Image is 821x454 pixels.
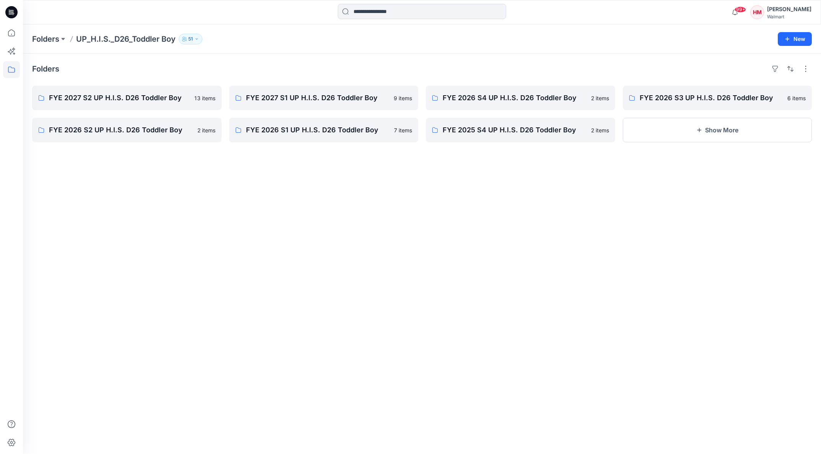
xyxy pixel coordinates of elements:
p: 51 [188,35,193,43]
p: 7 items [394,126,412,134]
button: Show More [623,118,812,142]
p: 13 items [194,94,215,102]
p: 2 items [591,126,609,134]
p: 9 items [394,94,412,102]
a: FYE 2027 S2 UP H.I.S. D26 Toddler Boy13 items [32,86,222,110]
p: FYE 2025 S4 UP H.I.S. D26 Toddler Boy [443,125,586,135]
a: FYE 2026 S3 UP H.I.S. D26 Toddler Boy6 items [623,86,812,110]
div: HM [750,5,764,19]
p: FYE 2026 S4 UP H.I.S. D26 Toddler Boy [443,93,586,103]
button: New [778,32,812,46]
a: FYE 2026 S2 UP H.I.S. D26 Toddler Boy2 items [32,118,222,142]
p: 2 items [197,126,215,134]
div: [PERSON_NAME] [767,5,811,14]
button: 51 [179,34,202,44]
a: FYE 2027 S1 UP H.I.S. D26 Toddler Boy9 items [229,86,419,110]
p: 6 items [787,94,806,102]
p: FYE 2026 S1 UP H.I.S. D26 Toddler Boy [246,125,390,135]
p: FYE 2026 S2 UP H.I.S. D26 Toddler Boy [49,125,193,135]
div: Walmart [767,14,811,20]
a: FYE 2026 S1 UP H.I.S. D26 Toddler Boy7 items [229,118,419,142]
h4: Folders [32,64,59,73]
a: Folders [32,34,59,44]
p: 2 items [591,94,609,102]
span: 99+ [735,7,746,13]
p: FYE 2027 S1 UP H.I.S. D26 Toddler Boy [246,93,389,103]
a: FYE 2026 S4 UP H.I.S. D26 Toddler Boy2 items [426,86,615,110]
a: FYE 2025 S4 UP H.I.S. D26 Toddler Boy2 items [426,118,615,142]
p: FYE 2026 S3 UP H.I.S. D26 Toddler Boy [640,93,783,103]
p: FYE 2027 S2 UP H.I.S. D26 Toddler Boy [49,93,190,103]
p: UP_H.I.S._D26_Toddler Boy [76,34,176,44]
